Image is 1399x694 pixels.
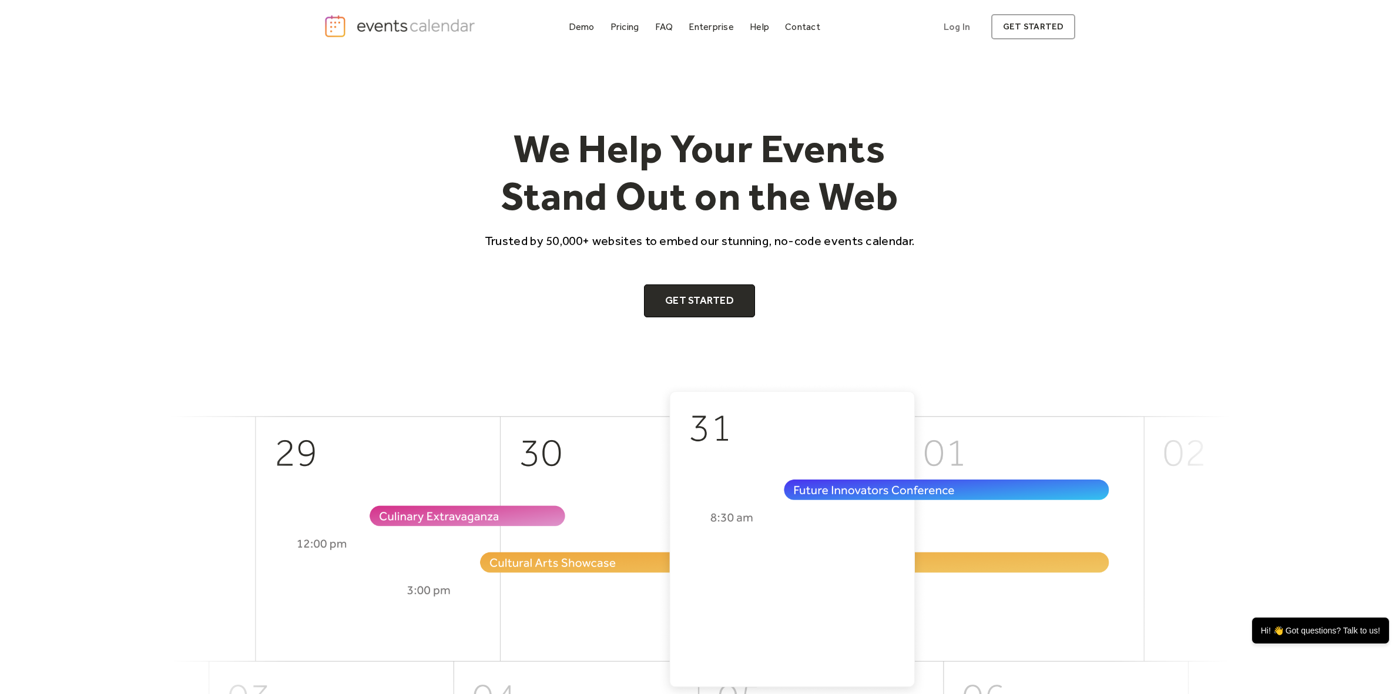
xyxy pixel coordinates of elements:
a: Get Started [644,284,755,317]
a: Demo [564,19,599,35]
a: Log In [932,14,982,39]
a: Enterprise [684,19,738,35]
a: FAQ [650,19,678,35]
a: get started [991,14,1075,39]
a: Help [745,19,774,35]
h1: We Help Your Events Stand Out on the Web [474,125,925,220]
a: home [324,14,479,38]
div: Help [750,24,769,30]
a: Pricing [606,19,644,35]
p: Trusted by 50,000+ websites to embed our stunning, no-code events calendar. [474,232,925,249]
a: Contact [780,19,825,35]
div: FAQ [655,24,673,30]
div: Pricing [610,24,639,30]
div: Demo [569,24,595,30]
div: Contact [785,24,820,30]
div: Enterprise [689,24,733,30]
